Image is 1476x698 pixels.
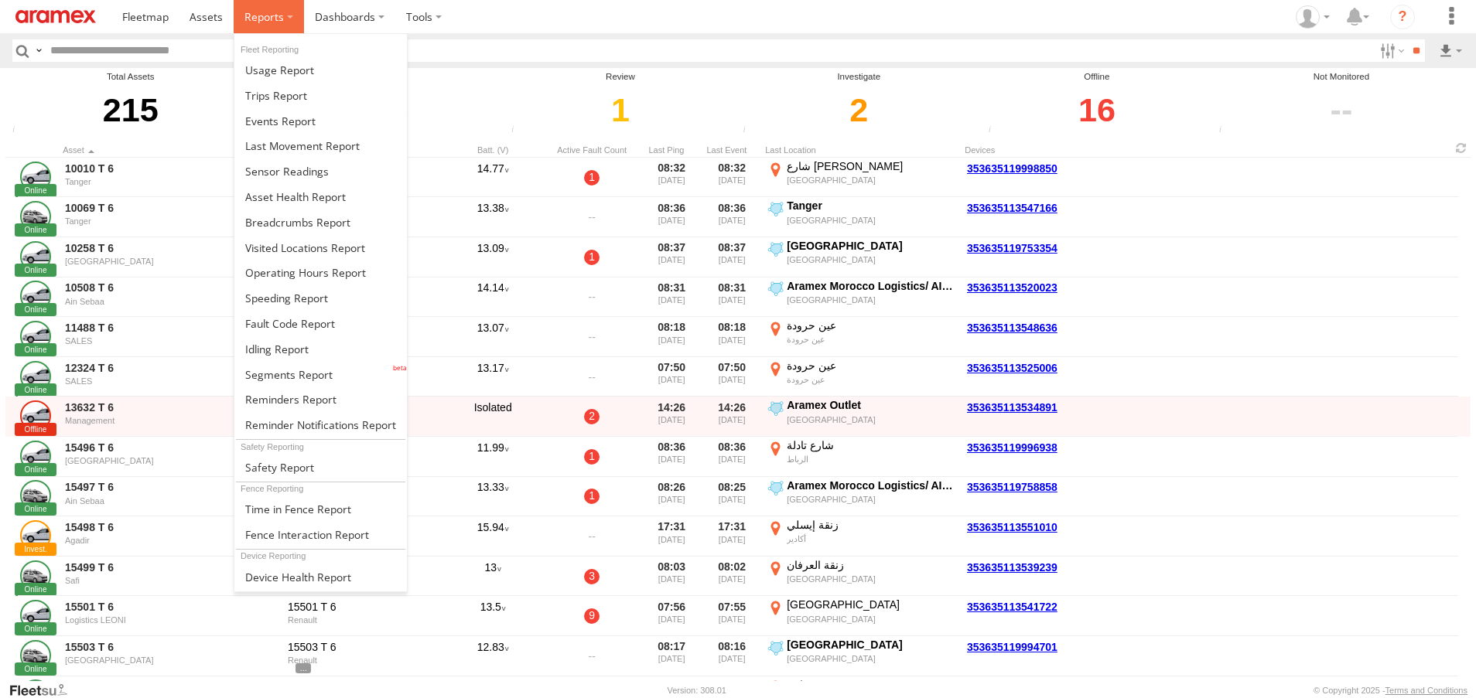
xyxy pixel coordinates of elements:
a: Fence Interaction Report [234,522,407,547]
a: Safety Report [234,455,407,480]
a: 12324 T 6 [65,361,277,375]
div: 14:26 [DATE] [644,398,699,435]
div: [GEOGRAPHIC_DATA] [787,215,956,226]
a: Click to View Asset Details [20,281,51,312]
div: Click to Sort [705,145,759,155]
label: Click to View Event Location [765,438,958,475]
a: 353635113539239 [967,561,1057,574]
a: 353635119994701 [967,641,1057,653]
div: عين حرودة [787,334,956,345]
div: [GEOGRAPHIC_DATA] [787,494,956,505]
div: Logistics LEONI [65,615,277,625]
a: 353635113541722 [967,600,1179,614]
div: 08:18 [DATE] [644,318,699,356]
label: Export results as... [1437,39,1464,62]
div: 08:02 [DATE] [705,558,759,595]
div: 08:32 [DATE] [705,159,759,196]
a: Click to View Asset Details [20,560,51,591]
a: Click to View Asset Details [20,441,51,472]
div: Assets that have not communicated at least once with the server in the last 48hrs [984,125,1007,137]
a: Asset Health Report [234,184,407,209]
div: فاس [787,678,956,692]
a: 353635119996938 [967,441,1057,454]
div: عين حرودة [787,374,956,385]
a: 15497 T 6 [65,480,277,494]
div: Aramex Outlet [787,398,956,412]
a: 353635113534891 [967,400,1179,414]
a: Breadcrumbs Report [234,209,407,235]
div: 08:36 [DATE] [705,438,759,475]
a: Trips Report [234,83,407,108]
a: 15496 T 6 [65,441,277,455]
div: Management [65,416,277,425]
a: 353635119998850 [967,162,1179,175]
div: عين حرودة [787,318,956,332]
a: Click to View Asset Details [20,480,51,511]
div: [GEOGRAPHIC_DATA] [65,257,277,266]
div: 14.14 [446,279,539,316]
div: 08:31 [DATE] [705,279,759,316]
div: Total Assets [8,70,253,83]
div: أكادير [787,533,956,544]
div: 13 [446,558,539,595]
div: 07:56 [DATE] [644,598,699,635]
div: الرباط [787,454,956,465]
a: 353635113547166 [967,201,1179,215]
a: 353635119753354 [967,241,1179,255]
a: Asset Operating Hours Report [234,260,407,285]
div: 08:37 [DATE] [644,239,699,276]
a: Click to View Asset Details [20,361,51,392]
div: 17:31 [DATE] [705,518,759,555]
a: Click to View Asset Details [20,321,51,352]
div: Assets that have not communicated at least once with the server in the last 6hrs [507,125,530,137]
a: 353635119758858 [967,481,1057,493]
a: Last Movement Report [234,133,407,158]
div: 08:36 [DATE] [644,438,699,475]
a: 1 [584,250,600,265]
div: Hicham Abourifa [1290,5,1335,29]
a: Full Events Report [234,108,407,134]
div: © Copyright 2025 - [1314,686,1467,695]
label: Click to View Event Location [765,199,958,236]
div: Renault [288,655,438,665]
div: 07:50 [DATE] [705,359,759,396]
span: View Asset Details to show all tags [296,663,311,673]
div: Active Fault Count [545,145,638,155]
a: Device Health Report [234,564,407,590]
div: شارع [PERSON_NAME] [787,159,956,173]
div: [GEOGRAPHIC_DATA] [65,456,277,465]
div: Batt. (V) [446,145,539,155]
label: Click to View Event Location [765,159,958,196]
a: Segments Report [234,362,407,387]
a: Click to View Asset Details [20,640,51,671]
a: Click to View Asset Details [20,162,51,192]
a: 353635113539593 [967,680,1057,693]
div: Version: 308.01 [668,686,726,695]
div: 13.07 [446,318,539,356]
div: 15504 T 6 [288,679,438,693]
a: 10508 T 6 [65,281,277,295]
a: 353635113548636 [967,322,1057,334]
div: [GEOGRAPHIC_DATA] [787,614,956,625]
a: 353635113541722 [967,601,1057,613]
a: Time in Fences Report [234,496,407,522]
a: 10010 T 6 [65,162,277,175]
a: 2 [584,409,600,424]
div: 08:31 [DATE] [644,279,699,316]
a: Fleet Speed Report [234,285,407,311]
div: 08:26 [DATE] [644,478,699,516]
label: Click to View Event Location [765,398,958,435]
div: 07:55 [DATE] [705,598,759,635]
div: 17:31 [DATE] [644,518,699,555]
div: Offline [984,70,1210,83]
div: Click to filter by Review [507,83,734,137]
label: Click to View Event Location [765,279,958,316]
div: 08:32 [DATE] [644,159,699,196]
label: Click to View Event Location [765,518,958,555]
div: [GEOGRAPHIC_DATA] [787,239,956,253]
a: Device Installs Report [234,590,407,615]
div: 13.09 [446,239,539,276]
img: aramex-logo.svg [15,10,96,23]
div: Safi [65,576,277,585]
div: زنقة إيسلي [787,518,956,532]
